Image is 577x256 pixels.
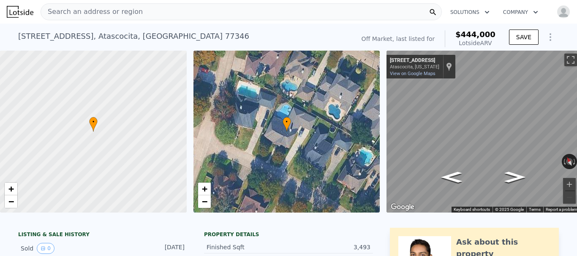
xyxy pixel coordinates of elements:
button: Zoom in [563,178,576,191]
span: − [8,196,14,207]
a: Zoom in [198,183,211,195]
div: 3,493 [288,243,370,251]
div: Lotside ARV [455,39,495,47]
img: avatar [557,5,570,19]
button: Keyboard shortcuts [454,207,490,213]
button: Zoom out [563,191,576,204]
a: Open this area in Google Maps (opens a new window) [389,202,416,213]
span: • [283,118,291,126]
a: Zoom out [5,195,17,208]
button: SAVE [509,30,539,45]
a: Show location on map [446,62,452,71]
img: Google [389,202,416,213]
button: Company [496,5,545,20]
img: Lotside [7,6,33,18]
path: Go East, Cherry Oaks Ln [496,169,534,185]
button: Solutions [444,5,496,20]
div: [STREET_ADDRESS] , Atascocita , [GEOGRAPHIC_DATA] 77346 [18,30,249,42]
div: Sold [21,243,96,254]
span: + [8,183,14,194]
div: LISTING & SALE HISTORY [18,231,187,240]
div: • [89,117,98,132]
a: View on Google Maps [390,71,435,76]
span: • [89,118,98,126]
div: [STREET_ADDRESS] [390,57,439,64]
a: Zoom out [198,195,211,208]
span: $444,000 [455,30,495,39]
button: View historical data [37,243,54,254]
button: Show Options [542,29,559,46]
span: − [201,196,207,207]
button: Reset the view [563,154,576,170]
span: Search an address or region [41,7,143,17]
div: Property details [204,231,373,238]
span: © 2025 Google [495,207,524,212]
span: + [201,183,207,194]
div: [DATE] [147,243,185,254]
a: Zoom in [5,183,17,195]
div: Off Market, last listed for [362,35,435,43]
div: • [283,117,291,132]
button: Rotate clockwise [572,154,577,169]
button: Toggle fullscreen view [564,54,577,66]
button: Rotate counterclockwise [562,154,566,169]
path: Go Northwest, Cherry Oaks Ln [432,169,471,185]
a: Terms (opens in new tab) [529,207,541,212]
div: Atascocita, [US_STATE] [390,64,439,70]
div: Finished Sqft [207,243,288,251]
